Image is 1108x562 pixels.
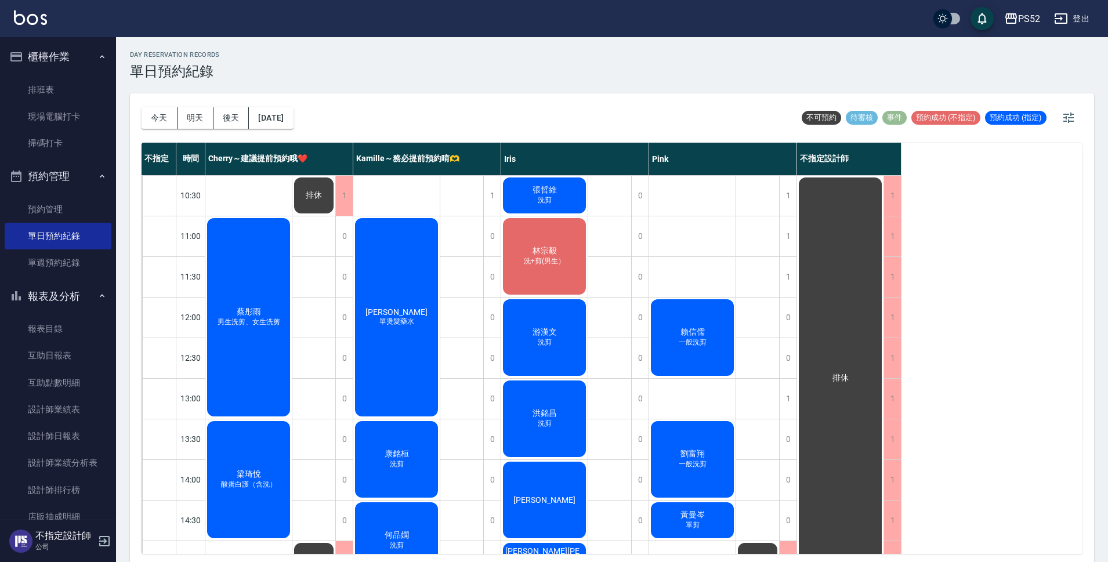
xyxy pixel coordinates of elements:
[5,103,111,130] a: 現場電腦打卡
[363,307,430,317] span: [PERSON_NAME]
[530,408,559,419] span: 洪銘昌
[5,161,111,191] button: 預約管理
[779,501,796,541] div: 0
[883,216,901,256] div: 1
[335,460,353,500] div: 0
[483,298,501,338] div: 0
[530,185,559,195] span: 張哲維
[142,143,176,175] div: 不指定
[535,338,554,347] span: 洗剪
[883,501,901,541] div: 1
[130,63,220,79] h3: 單日預約紀錄
[971,7,994,30] button: save
[985,113,1047,123] span: 預約成功 (指定)
[631,501,649,541] div: 0
[631,298,649,338] div: 0
[377,317,417,327] span: 單燙髮藥水
[883,460,901,500] div: 1
[35,542,95,552] p: 公司
[35,530,95,542] h5: 不指定設計師
[5,503,111,530] a: 店販抽成明細
[1018,12,1040,26] div: PS52
[631,379,649,419] div: 0
[830,373,851,383] span: 排休
[683,520,702,530] span: 單剪
[213,107,249,129] button: 後天
[388,459,406,469] span: 洗剪
[176,297,205,338] div: 12:00
[883,419,901,459] div: 1
[631,257,649,297] div: 0
[335,501,353,541] div: 0
[678,510,707,520] span: 黃曼岑
[5,316,111,342] a: 報表目錄
[335,379,353,419] div: 0
[535,419,554,429] span: 洗剪
[678,449,707,459] span: 劉富翔
[5,449,111,476] a: 設計師業績分析表
[335,419,353,459] div: 0
[234,307,263,317] span: 蔡彤雨
[215,317,283,327] span: 男生洗剪、女生洗剪
[631,338,649,378] div: 0
[530,246,559,256] span: 林宗毅
[779,257,796,297] div: 1
[511,495,578,505] span: [PERSON_NAME]
[14,10,47,25] img: Logo
[130,51,220,59] h2: day Reservation records
[205,143,353,175] div: Cherry～建議提前預約哦❤️
[882,113,907,123] span: 事件
[883,379,901,419] div: 1
[5,196,111,223] a: 預約管理
[779,460,796,500] div: 0
[5,42,111,72] button: 櫃檯作業
[501,143,649,175] div: Iris
[9,530,32,553] img: Person
[631,460,649,500] div: 0
[5,342,111,369] a: 互助日報表
[797,143,901,175] div: 不指定設計師
[676,459,709,469] span: 一般洗剪
[5,477,111,503] a: 設計師排行榜
[5,281,111,311] button: 報表及分析
[176,459,205,500] div: 14:00
[483,338,501,378] div: 0
[335,338,353,378] div: 0
[779,216,796,256] div: 1
[5,369,111,396] a: 互助點數明細
[303,190,324,201] span: 排休
[178,107,213,129] button: 明天
[234,469,263,480] span: 梁琦悅
[883,338,901,378] div: 1
[779,379,796,419] div: 1
[5,77,111,103] a: 排班表
[883,298,901,338] div: 1
[631,419,649,459] div: 0
[535,195,554,205] span: 洗剪
[176,338,205,378] div: 12:30
[353,143,501,175] div: Kamille～務必提前預約唷🫶
[649,143,797,175] div: Pink
[883,257,901,297] div: 1
[779,176,796,216] div: 1
[176,500,205,541] div: 14:30
[678,327,707,338] span: 賴信儒
[802,113,841,123] span: 不可預約
[382,449,411,459] span: 康銘桓
[5,423,111,449] a: 設計師日報表
[335,216,353,256] div: 0
[483,176,501,216] div: 1
[5,130,111,157] a: 掃碼打卡
[335,257,353,297] div: 0
[483,460,501,500] div: 0
[335,176,353,216] div: 1
[219,480,279,490] span: 酸蛋白護（含洗）
[5,249,111,276] a: 單週預約紀錄
[335,298,353,338] div: 0
[142,107,178,129] button: 今天
[846,113,878,123] span: 待審核
[911,113,980,123] span: 預約成功 (不指定)
[530,327,559,338] span: 游漢文
[176,143,205,175] div: 時間
[1049,8,1094,30] button: 登出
